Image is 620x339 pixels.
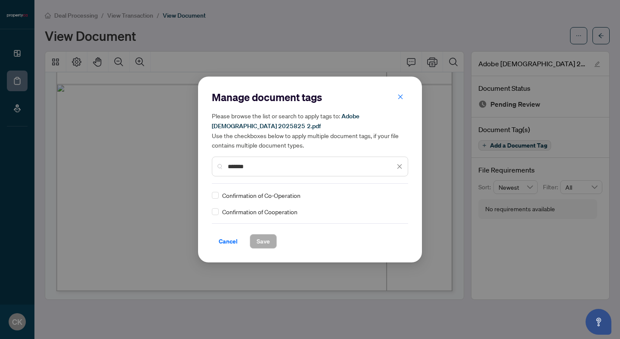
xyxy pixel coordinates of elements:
[222,191,301,200] span: Confirmation of Co-Operation
[250,234,277,249] button: Save
[397,94,403,100] span: close
[219,234,238,248] span: Cancel
[586,309,611,335] button: Open asap
[212,234,245,249] button: Cancel
[222,207,298,216] span: Confirmation of Cooperation
[212,90,408,104] h2: Manage document tags
[212,111,408,150] h5: Please browse the list or search to apply tags to: Use the checkboxes below to apply multiple doc...
[397,163,403,169] span: close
